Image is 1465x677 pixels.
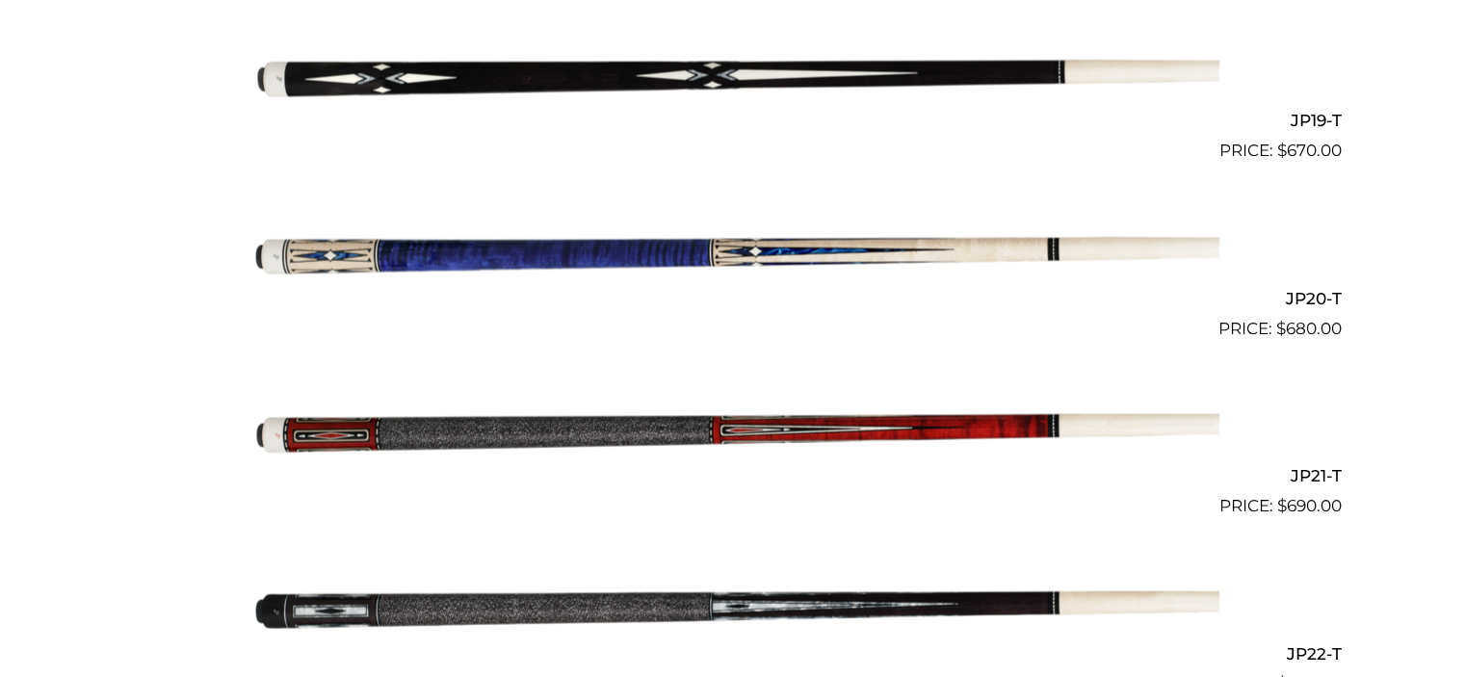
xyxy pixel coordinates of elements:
[1277,141,1287,160] span: $
[1276,319,1342,338] bdi: 680.00
[124,636,1342,671] h2: JP22-T
[1277,496,1342,515] bdi: 690.00
[247,350,1219,511] img: JP21-T
[124,350,1342,519] a: JP21-T $690.00
[1276,319,1286,338] span: $
[124,171,1342,341] a: JP20-T $680.00
[1277,141,1342,160] bdi: 670.00
[124,280,1342,316] h2: JP20-T
[247,171,1219,333] img: JP20-T
[124,458,1342,494] h2: JP21-T
[1277,496,1287,515] span: $
[124,103,1342,139] h2: JP19-T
